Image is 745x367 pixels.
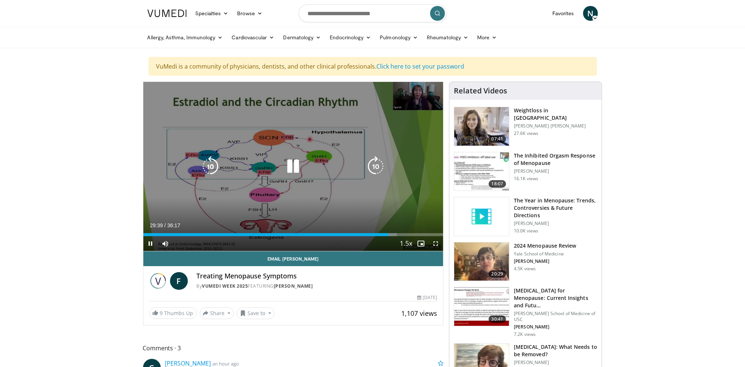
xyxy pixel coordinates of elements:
p: Yale School of Medicine [514,251,576,257]
p: [PERSON_NAME] [PERSON_NAME] [514,123,597,129]
img: 283c0f17-5e2d-42ba-a87c-168d447cdba4.150x105_q85_crop-smart_upscale.jpg [454,152,509,191]
a: More [473,30,501,45]
span: 1,107 views [401,309,437,318]
h3: 2024 Menopause Review [514,242,576,249]
img: 47271b8a-94f4-49c8-b914-2a3d3af03a9e.150x105_q85_crop-smart_upscale.jpg [454,287,509,326]
p: [PERSON_NAME] [514,221,597,227]
a: 07:41 Weightloss in [GEOGRAPHIC_DATA] [PERSON_NAME] [PERSON_NAME] 27.6K views [454,107,597,146]
img: Vumedi Week 2025 [149,272,167,290]
h4: Related Videos [454,86,507,95]
a: Email [PERSON_NAME] [143,251,443,266]
a: 18:07 The Inhibited Orgasm Response of Menopause [PERSON_NAME] 16.1K views [454,152,597,191]
a: Cardiovascular [227,30,279,45]
a: Allergy, Asthma, Immunology [143,30,227,45]
button: Enable picture-in-picture mode [413,236,428,251]
button: Share [200,307,234,319]
a: 30:41 [MEDICAL_DATA] for Menopause: Current Insights and Futu… [PERSON_NAME] School of Medicine o... [454,287,597,337]
a: 20:29 2024 Menopause Review Yale School of Medicine [PERSON_NAME] 4.5K views [454,242,597,281]
span: 29:39 [150,222,163,228]
h3: [MEDICAL_DATA] for Menopause: Current Insights and Futu… [514,287,597,309]
span: 20:29 [489,270,506,278]
p: [PERSON_NAME] [514,258,576,264]
a: Vumedi Week 2025 [202,283,248,289]
p: 16.1K views [514,176,538,182]
a: Specialties [191,6,233,21]
p: [PERSON_NAME] School of Medicine of USC [514,311,597,323]
span: / [164,222,166,228]
a: The Year in Menopause: Trends, Controversies & Future Directions [PERSON_NAME] 10.0K views [454,197,597,236]
h4: Treating Menopause Symptoms [197,272,438,280]
img: 9983fed1-7565-45be-8934-aef1103ce6e2.150x105_q85_crop-smart_upscale.jpg [454,107,509,146]
p: [PERSON_NAME] [514,360,597,366]
a: Rheumatology [422,30,473,45]
span: 07:41 [489,135,506,143]
h3: Weightloss in [GEOGRAPHIC_DATA] [514,107,597,122]
div: [DATE] [417,294,437,301]
input: Search topics, interventions [299,4,447,22]
span: Comments 3 [143,343,444,353]
div: Progress Bar [143,233,443,236]
p: 4.5K views [514,266,536,272]
div: VuMedi is a community of physicians, dentists, and other clinical professionals. [149,57,597,76]
button: Fullscreen [428,236,443,251]
a: Click here to set your password [377,62,465,70]
h3: The Inhibited Orgasm Response of Menopause [514,152,597,167]
p: 7.2K views [514,331,536,337]
a: [PERSON_NAME] [274,283,313,289]
a: Pulmonology [375,30,422,45]
a: Favorites [548,6,579,21]
p: [PERSON_NAME] [514,324,597,330]
video-js: Video Player [143,82,443,251]
img: video_placeholder_short.svg [454,197,509,236]
a: Dermatology [279,30,326,45]
a: N [583,6,598,21]
button: Playback Rate [399,236,413,251]
p: [PERSON_NAME] [514,168,597,174]
h3: [MEDICAL_DATA]: What Needs to be Removed? [514,343,597,358]
span: 9 [160,310,163,317]
p: 10.0K views [514,228,538,234]
a: 9 Thumbs Up [149,307,197,319]
button: Save to [237,307,275,319]
span: 30:41 [489,315,506,323]
a: Endocrinology [325,30,375,45]
a: F [170,272,188,290]
img: 692f135d-47bd-4f7e-b54d-786d036e68d3.150x105_q85_crop-smart_upscale.jpg [454,242,509,281]
h3: The Year in Menopause: Trends, Controversies & Future Directions [514,197,597,219]
span: 18:07 [489,180,506,188]
small: an hour ago [213,360,239,367]
button: Mute [158,236,173,251]
p: 27.6K views [514,130,538,136]
div: By FEATURING [197,283,438,290]
a: Browse [233,6,267,21]
img: VuMedi Logo [147,10,187,17]
span: 36:17 [167,222,180,228]
button: Pause [143,236,158,251]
